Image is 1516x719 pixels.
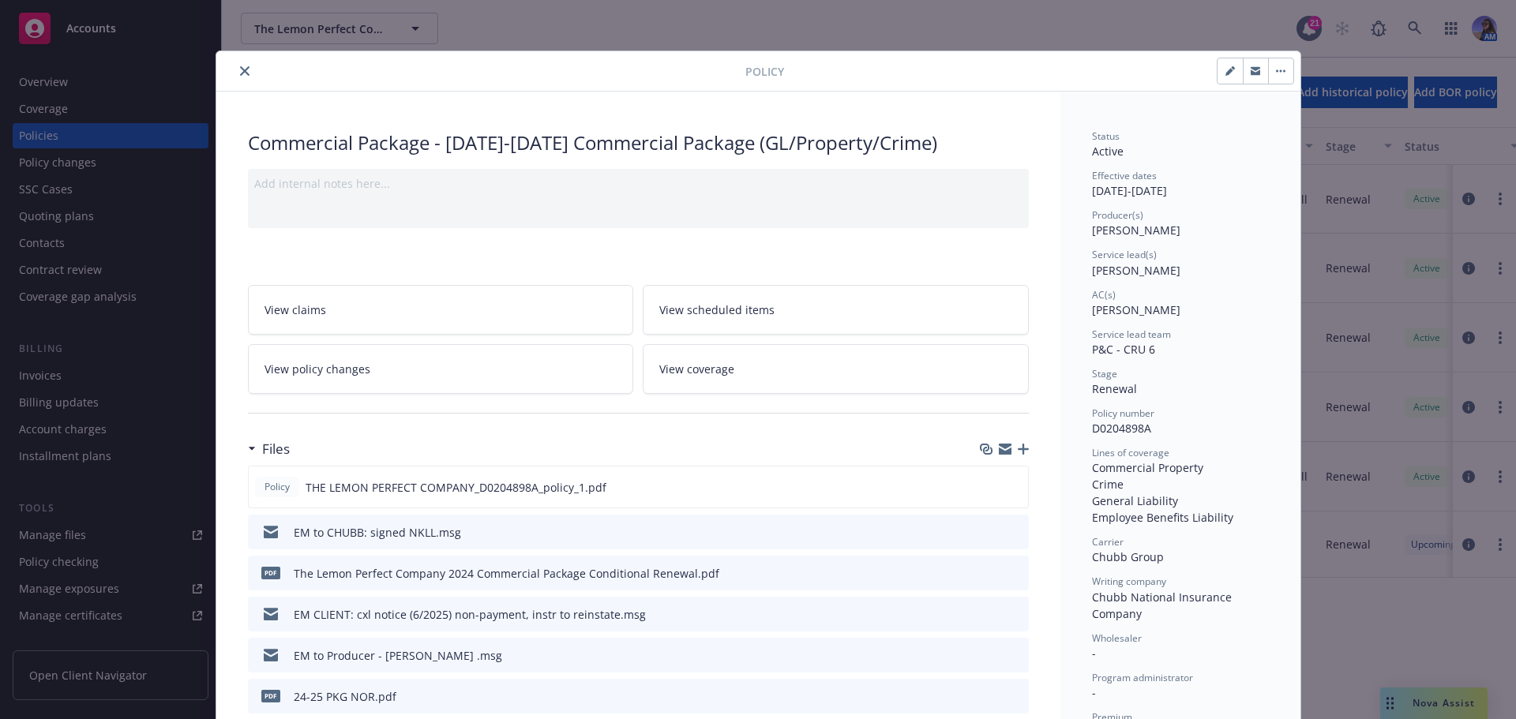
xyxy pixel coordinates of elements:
button: preview file [1008,647,1023,664]
div: General Liability [1092,492,1269,509]
button: download file [983,647,996,664]
button: preview file [1008,565,1023,582]
span: View coverage [659,361,734,377]
span: - [1092,646,1096,661]
span: Active [1092,144,1124,159]
span: Chubb Group [1092,549,1164,564]
span: Status [1092,129,1120,143]
span: Chubb National Insurance Company [1092,590,1235,621]
button: download file [983,606,996,623]
button: preview file [1008,688,1023,705]
span: Lines of coverage [1092,446,1169,459]
button: download file [982,479,995,496]
div: Add internal notes here... [254,175,1023,192]
span: D0204898A [1092,421,1151,436]
span: Wholesaler [1092,631,1142,645]
span: pdf [261,567,280,579]
span: Service lead(s) [1092,248,1157,261]
span: Service lead team [1092,328,1171,341]
span: Renewal [1092,381,1137,396]
button: download file [983,688,996,705]
div: The Lemon Perfect Company 2024 Commercial Package Conditional Renewal.pdf [294,565,719,582]
div: Commercial Package - [DATE]-[DATE] Commercial Package (GL/Property/Crime) [248,129,1029,156]
div: [DATE] - [DATE] [1092,169,1269,199]
span: - [1092,685,1096,700]
span: Stage [1092,367,1117,380]
span: [PERSON_NAME] [1092,263,1180,278]
span: Program administrator [1092,671,1193,684]
button: preview file [1008,524,1023,541]
div: Commercial Property [1092,459,1269,476]
span: Policy number [1092,406,1154,420]
button: preview file [1008,606,1023,623]
a: View scheduled items [643,285,1029,335]
span: Carrier [1092,535,1124,549]
span: P&C - CRU 6 [1092,342,1155,357]
button: preview file [1008,479,1022,496]
span: [PERSON_NAME] [1092,302,1180,317]
button: download file [983,565,996,582]
span: THE LEMON PERFECT COMPANY_D0204898A_policy_1.pdf [306,479,606,496]
div: Crime [1092,476,1269,492]
div: EM CLIENT: cxl notice (6/2025) non-payment, instr to reinstate.msg [294,606,646,623]
span: AC(s) [1092,288,1116,301]
span: View scheduled items [659,301,775,318]
span: Effective dates [1092,169,1157,182]
button: download file [983,524,996,541]
h3: Files [262,439,290,459]
span: Writing company [1092,575,1166,588]
span: View claims [265,301,326,318]
span: Policy [261,480,293,494]
span: Producer(s) [1092,208,1143,222]
a: View policy changes [248,344,634,394]
span: pdf [261,690,280,702]
a: View coverage [643,344,1029,394]
div: EM to CHUBB: signed NKLL.msg [294,524,461,541]
span: Policy [745,63,784,80]
a: View claims [248,285,634,335]
button: close [235,62,254,81]
div: Employee Benefits Liability [1092,509,1269,526]
span: View policy changes [265,361,370,377]
div: Files [248,439,290,459]
span: [PERSON_NAME] [1092,223,1180,238]
div: 24-25 PKG NOR.pdf [294,688,396,705]
div: EM to Producer - [PERSON_NAME] .msg [294,647,502,664]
